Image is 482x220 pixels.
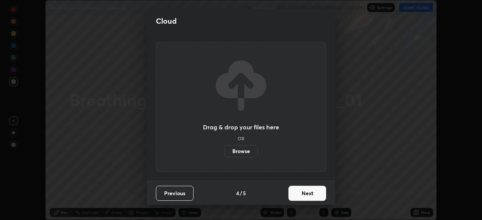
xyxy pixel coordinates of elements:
[288,186,326,201] button: Next
[243,189,246,197] h4: 5
[240,189,242,197] h4: /
[238,136,244,141] h5: OR
[203,124,279,130] h3: Drag & drop your files here
[156,16,177,26] h2: Cloud
[236,189,239,197] h4: 4
[156,186,194,201] button: Previous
